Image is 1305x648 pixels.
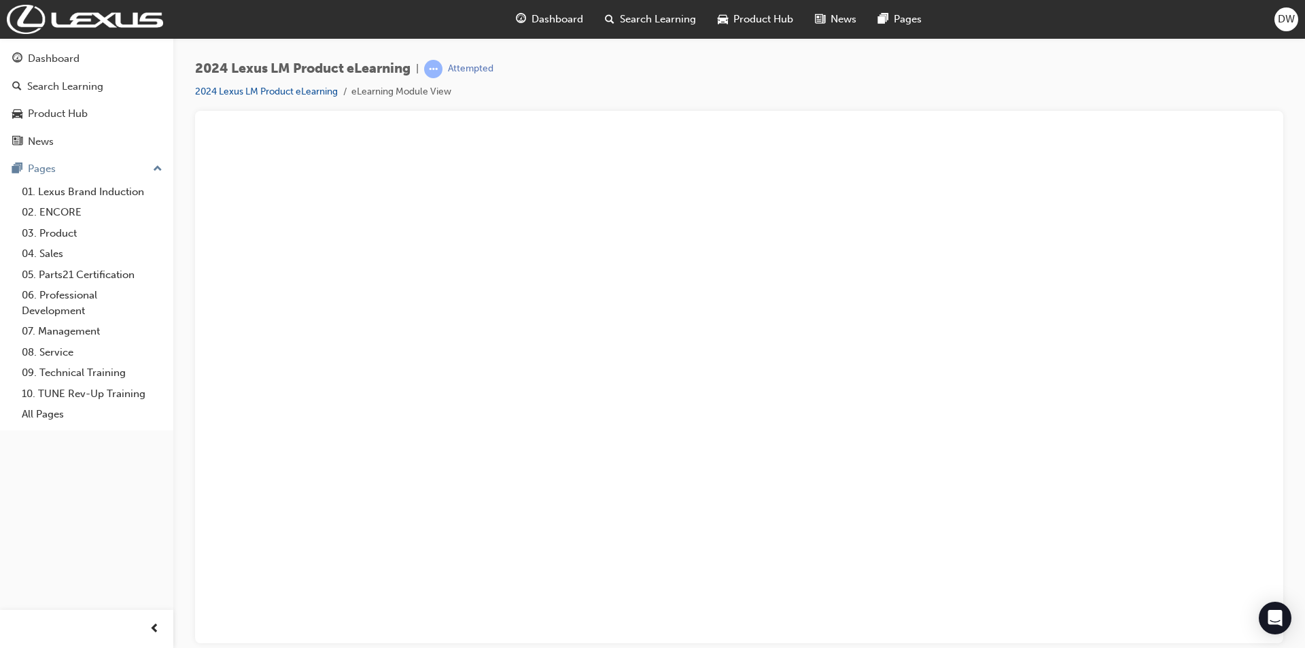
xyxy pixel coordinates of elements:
span: | [416,61,419,77]
div: Open Intercom Messenger [1259,602,1291,634]
a: 07. Management [16,321,168,342]
span: Search Learning [620,12,696,27]
span: Pages [894,12,922,27]
div: News [28,134,54,150]
a: 10. TUNE Rev-Up Training [16,383,168,405]
span: search-icon [12,81,22,93]
div: Attempted [448,63,493,75]
button: Pages [5,156,168,182]
span: learningRecordVerb_ATTEMPT-icon [424,60,442,78]
span: up-icon [153,160,162,178]
a: 2024 Lexus LM Product eLearning [195,86,338,97]
a: 08. Service [16,342,168,363]
img: Trak [7,5,163,34]
a: pages-iconPages [867,5,933,33]
a: Product Hub [5,101,168,126]
a: 03. Product [16,223,168,244]
a: 01. Lexus Brand Induction [16,182,168,203]
span: Product Hub [733,12,793,27]
a: guage-iconDashboard [505,5,594,33]
span: 2024 Lexus LM Product eLearning [195,61,411,77]
span: DW [1278,12,1295,27]
div: Dashboard [28,51,80,67]
a: News [5,129,168,154]
span: search-icon [605,11,614,28]
span: News [831,12,856,27]
a: search-iconSearch Learning [594,5,707,33]
span: pages-icon [12,163,22,175]
li: eLearning Module View [351,84,451,100]
div: Pages [28,161,56,177]
button: DW [1274,7,1298,31]
a: news-iconNews [804,5,867,33]
a: car-iconProduct Hub [707,5,804,33]
span: guage-icon [12,53,22,65]
div: Product Hub [28,106,88,122]
span: Dashboard [532,12,583,27]
a: Search Learning [5,74,168,99]
div: Search Learning [27,79,103,95]
span: guage-icon [516,11,526,28]
a: 02. ENCORE [16,202,168,223]
button: DashboardSearch LearningProduct HubNews [5,44,168,156]
span: car-icon [718,11,728,28]
a: Dashboard [5,46,168,71]
span: pages-icon [878,11,888,28]
a: 04. Sales [16,243,168,265]
a: 09. Technical Training [16,362,168,383]
a: 06. Professional Development [16,285,168,321]
span: news-icon [12,136,22,148]
span: car-icon [12,108,22,120]
a: 05. Parts21 Certification [16,265,168,286]
span: news-icon [815,11,825,28]
span: prev-icon [150,621,160,638]
a: All Pages [16,404,168,425]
